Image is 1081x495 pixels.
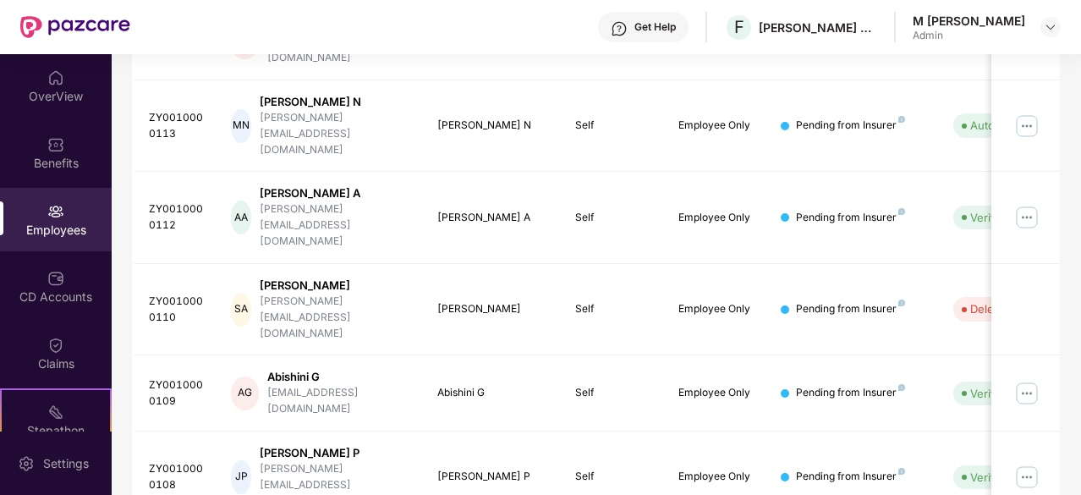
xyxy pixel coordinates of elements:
[437,301,548,317] div: [PERSON_NAME]
[898,468,905,475] img: svg+xml;base64,PHN2ZyB4bWxucz0iaHR0cDovL3d3dy53My5vcmcvMjAwMC9zdmciIHdpZHRoPSI4IiBoZWlnaHQ9IjgiIH...
[267,369,410,385] div: Abishini G
[1013,380,1040,407] img: manageButton
[913,29,1025,42] div: Admin
[149,377,205,410] div: ZY0010000109
[970,117,1038,134] div: Auto Verified
[231,293,250,327] div: SA
[18,455,35,472] img: svg+xml;base64,PHN2ZyBpZD0iU2V0dGluZy0yMHgyMCIgeG1sbnM9Imh0dHA6Ly93d3cudzMub3JnLzIwMDAvc3ZnIiB3aW...
[231,377,259,410] div: AG
[575,210,651,226] div: Self
[260,294,410,342] div: [PERSON_NAME][EMAIL_ADDRESS][DOMAIN_NAME]
[898,208,905,215] img: svg+xml;base64,PHN2ZyB4bWxucz0iaHR0cDovL3d3dy53My5vcmcvMjAwMC9zdmciIHdpZHRoPSI4IiBoZWlnaHQ9IjgiIH...
[260,278,410,294] div: [PERSON_NAME]
[970,300,1011,317] div: Deleted
[898,116,905,123] img: svg+xml;base64,PHN2ZyB4bWxucz0iaHR0cDovL3d3dy53My5vcmcvMjAwMC9zdmciIHdpZHRoPSI4IiBoZWlnaHQ9IjgiIH...
[634,20,676,34] div: Get Help
[437,469,548,485] div: [PERSON_NAME] P
[149,294,205,326] div: ZY0010000110
[47,136,64,153] img: svg+xml;base64,PHN2ZyBpZD0iQmVuZWZpdHMiIHhtbG5zPSJodHRwOi8vd3d3LnczLm9yZy8yMDAwL3N2ZyIgd2lkdGg9Ij...
[796,118,905,134] div: Pending from Insurer
[734,17,744,37] span: F
[1013,113,1040,140] img: manageButton
[260,201,410,250] div: [PERSON_NAME][EMAIL_ADDRESS][DOMAIN_NAME]
[437,385,548,401] div: Abishini G
[47,270,64,287] img: svg+xml;base64,PHN2ZyBpZD0iQ0RfQWNjb3VudHMiIGRhdGEtbmFtZT0iQ0QgQWNjb3VudHMiIHhtbG5zPSJodHRwOi8vd3...
[231,201,250,234] div: AA
[678,301,755,317] div: Employee Only
[231,460,250,494] div: JP
[796,469,905,485] div: Pending from Insurer
[796,301,905,317] div: Pending from Insurer
[149,201,205,234] div: ZY0010000112
[1044,20,1057,34] img: svg+xml;base64,PHN2ZyBpZD0iRHJvcGRvd24tMzJ4MzIiIHhtbG5zPSJodHRwOi8vd3d3LnczLm9yZy8yMDAwL3N2ZyIgd2...
[970,385,1011,402] div: Verified
[575,118,651,134] div: Self
[437,118,548,134] div: [PERSON_NAME] N
[970,469,1011,486] div: Verified
[898,384,905,391] img: svg+xml;base64,PHN2ZyB4bWxucz0iaHR0cDovL3d3dy53My5vcmcvMjAwMC9zdmciIHdpZHRoPSI4IiBoZWlnaHQ9IjgiIH...
[611,20,628,37] img: svg+xml;base64,PHN2ZyBpZD0iSGVscC0zMngzMiIgeG1sbnM9Imh0dHA6Ly93d3cudzMub3JnLzIwMDAvc3ZnIiB3aWR0aD...
[47,404,64,421] img: svg+xml;base64,PHN2ZyB4bWxucz0iaHR0cDovL3d3dy53My5vcmcvMjAwMC9zdmciIHdpZHRoPSIyMSIgaGVpZ2h0PSIyMC...
[267,385,410,417] div: [EMAIL_ADDRESS][DOMAIN_NAME]
[437,210,548,226] div: [PERSON_NAME] A
[796,385,905,401] div: Pending from Insurer
[149,461,205,493] div: ZY0010000108
[38,455,94,472] div: Settings
[260,94,410,110] div: [PERSON_NAME] N
[260,185,410,201] div: [PERSON_NAME] A
[678,210,755,226] div: Employee Only
[898,300,905,306] img: svg+xml;base64,PHN2ZyB4bWxucz0iaHR0cDovL3d3dy53My5vcmcvMjAwMC9zdmciIHdpZHRoPSI4IiBoZWlnaHQ9IjgiIH...
[20,16,130,38] img: New Pazcare Logo
[970,209,1011,226] div: Verified
[575,469,651,485] div: Self
[759,19,877,36] div: [PERSON_NAME] & [PERSON_NAME] Labs Private Limited
[575,301,651,317] div: Self
[260,445,410,461] div: [PERSON_NAME] P
[260,110,410,158] div: [PERSON_NAME][EMAIL_ADDRESS][DOMAIN_NAME]
[47,203,64,220] img: svg+xml;base64,PHN2ZyBpZD0iRW1wbG95ZWVzIiB4bWxucz0iaHR0cDovL3d3dy53My5vcmcvMjAwMC9zdmciIHdpZHRoPS...
[47,337,64,354] img: svg+xml;base64,PHN2ZyBpZD0iQ2xhaW0iIHhtbG5zPSJodHRwOi8vd3d3LnczLm9yZy8yMDAwL3N2ZyIgd2lkdGg9IjIwIi...
[575,385,651,401] div: Self
[796,210,905,226] div: Pending from Insurer
[47,69,64,86] img: svg+xml;base64,PHN2ZyBpZD0iSG9tZSIgeG1sbnM9Imh0dHA6Ly93d3cudzMub3JnLzIwMDAvc3ZnIiB3aWR0aD0iMjAiIG...
[149,110,205,142] div: ZY0010000113
[678,118,755,134] div: Employee Only
[913,13,1025,29] div: M [PERSON_NAME]
[1013,204,1040,231] img: manageButton
[231,109,250,143] div: MN
[678,469,755,485] div: Employee Only
[678,385,755,401] div: Employee Only
[1013,464,1040,491] img: manageButton
[2,422,110,439] div: Stepathon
